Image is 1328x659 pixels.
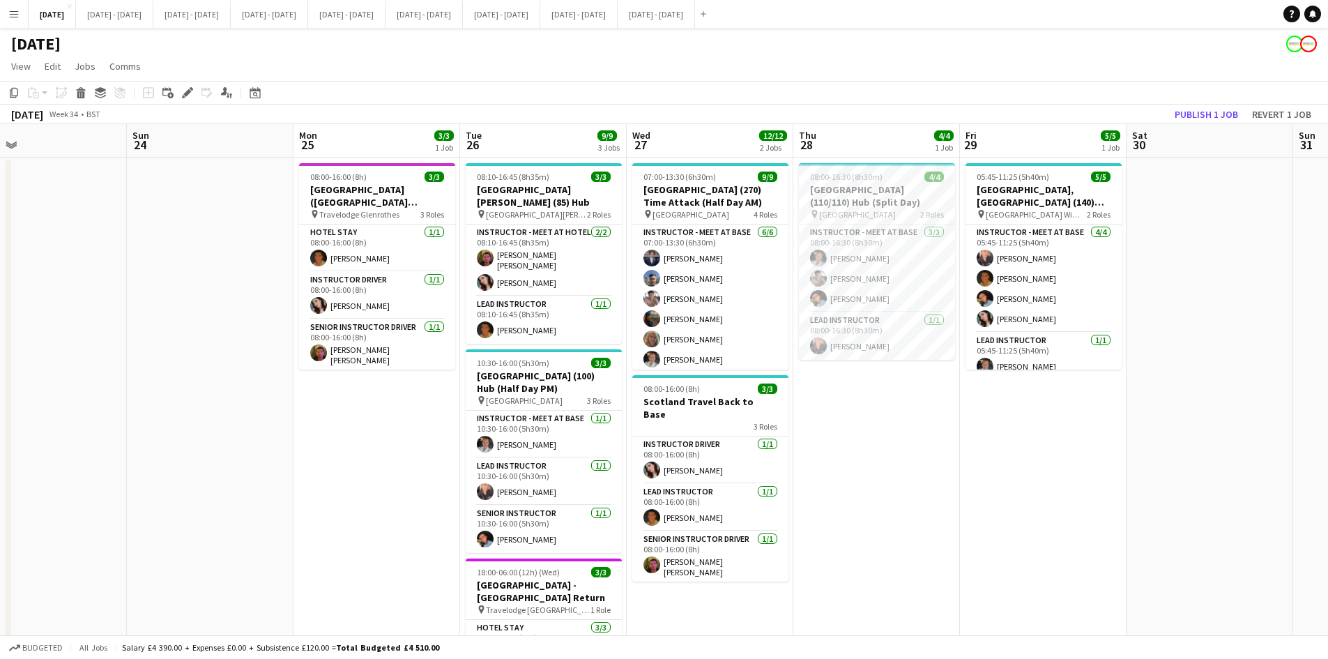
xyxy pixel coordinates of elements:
[587,209,611,220] span: 2 Roles
[819,209,896,220] span: [GEOGRAPHIC_DATA]
[109,60,141,73] span: Comms
[598,142,620,153] div: 3 Jobs
[39,57,66,75] a: Edit
[1169,105,1244,123] button: Publish 1 job
[319,209,399,220] span: Travelodge Glenrothes
[104,57,146,75] a: Comms
[758,172,777,182] span: 9/9
[799,163,955,360] app-job-card: 08:00-16:30 (8h30m)4/4[GEOGRAPHIC_DATA] (110/110) Hub (Split Day) [GEOGRAPHIC_DATA]2 RolesInstruc...
[1132,129,1147,142] span: Sat
[299,319,455,371] app-card-role: Senior Instructor Driver1/108:00-16:00 (8h)[PERSON_NAME] [PERSON_NAME]
[463,1,540,28] button: [DATE] - [DATE]
[46,109,81,119] span: Week 34
[632,375,788,582] app-job-card: 08:00-16:00 (8h)3/3Scotland Travel Back to Base3 RolesInstructor Driver1/108:00-16:00 (8h)[PERSON...
[966,333,1122,380] app-card-role: Lead Instructor1/105:45-11:25 (5h40m)[PERSON_NAME]
[11,60,31,73] span: View
[299,163,455,370] app-job-card: 08:00-16:00 (8h)3/3[GEOGRAPHIC_DATA] ([GEOGRAPHIC_DATA][PERSON_NAME]) - [GEOGRAPHIC_DATA][PERSON_...
[486,605,590,615] span: Travelodge [GEOGRAPHIC_DATA]
[486,209,587,220] span: [GEOGRAPHIC_DATA][PERSON_NAME]
[966,129,977,142] span: Fri
[587,395,611,406] span: 3 Roles
[591,172,611,182] span: 3/3
[466,579,622,604] h3: [GEOGRAPHIC_DATA] - [GEOGRAPHIC_DATA] Return
[1297,137,1315,153] span: 31
[425,172,444,182] span: 3/3
[966,183,1122,209] h3: [GEOGRAPHIC_DATA], [GEOGRAPHIC_DATA] (140) Hub (Half Day AM)
[591,567,611,577] span: 3/3
[935,142,953,153] div: 1 Job
[29,1,76,28] button: [DATE]
[966,225,1122,333] app-card-role: Instructor - Meet at Base4/405:45-11:25 (5h40m)[PERSON_NAME][PERSON_NAME][PERSON_NAME][PERSON_NAME]
[754,209,777,220] span: 4 Roles
[153,1,231,28] button: [DATE] - [DATE]
[632,163,788,370] app-job-card: 07:00-13:30 (6h30m)9/9[GEOGRAPHIC_DATA] (270) Time Attack (Half Day AM) [GEOGRAPHIC_DATA]4 RolesI...
[466,163,622,344] app-job-card: 08:10-16:45 (8h35m)3/3[GEOGRAPHIC_DATA][PERSON_NAME] (85) Hub [GEOGRAPHIC_DATA][PERSON_NAME]2 Rol...
[632,484,788,531] app-card-role: Lead Instructor1/108:00-16:00 (8h)[PERSON_NAME]
[386,1,463,28] button: [DATE] - [DATE]
[1101,130,1120,141] span: 5/5
[77,642,110,653] span: All jobs
[652,209,729,220] span: [GEOGRAPHIC_DATA]
[477,172,549,182] span: 08:10-16:45 (8h35m)
[76,1,153,28] button: [DATE] - [DATE]
[299,183,455,209] h3: [GEOGRAPHIC_DATA] ([GEOGRAPHIC_DATA][PERSON_NAME]) - [GEOGRAPHIC_DATA][PERSON_NAME]
[299,225,455,272] app-card-role: Hotel Stay1/108:00-16:00 (8h)[PERSON_NAME]
[966,163,1122,370] app-job-card: 05:45-11:25 (5h40m)5/5[GEOGRAPHIC_DATA], [GEOGRAPHIC_DATA] (140) Hub (Half Day AM) [GEOGRAPHIC_DA...
[486,395,563,406] span: [GEOGRAPHIC_DATA]
[6,57,36,75] a: View
[618,1,695,28] button: [DATE] - [DATE]
[632,225,788,373] app-card-role: Instructor - Meet at Base6/607:00-13:30 (6h30m)[PERSON_NAME][PERSON_NAME][PERSON_NAME][PERSON_NAM...
[986,209,1087,220] span: [GEOGRAPHIC_DATA] Wimbledon
[1130,137,1147,153] span: 30
[799,129,816,142] span: Thu
[466,458,622,506] app-card-role: Lead Instructor1/110:30-16:00 (5h30m)[PERSON_NAME]
[308,1,386,28] button: [DATE] - [DATE]
[799,225,955,312] app-card-role: Instructor - Meet at Base3/308:00-16:30 (8h30m)[PERSON_NAME][PERSON_NAME][PERSON_NAME]
[590,605,611,615] span: 1 Role
[924,172,944,182] span: 4/4
[1299,129,1315,142] span: Sun
[1246,105,1317,123] button: Revert 1 job
[754,421,777,432] span: 3 Roles
[643,384,700,394] span: 08:00-16:00 (8h)
[130,137,149,153] span: 24
[45,60,61,73] span: Edit
[299,272,455,319] app-card-role: Instructor Driver1/108:00-16:00 (8h)[PERSON_NAME]
[934,130,954,141] span: 4/4
[632,183,788,209] h3: [GEOGRAPHIC_DATA] (270) Time Attack (Half Day AM)
[760,142,786,153] div: 2 Jobs
[231,1,308,28] button: [DATE] - [DATE]
[758,384,777,394] span: 3/3
[797,137,816,153] span: 28
[11,33,61,54] h1: [DATE]
[310,172,367,182] span: 08:00-16:00 (8h)
[540,1,618,28] button: [DATE] - [DATE]
[466,183,622,209] h3: [GEOGRAPHIC_DATA][PERSON_NAME] (85) Hub
[466,349,622,553] div: 10:30-16:00 (5h30m)3/3[GEOGRAPHIC_DATA] (100) Hub (Half Day PM) [GEOGRAPHIC_DATA]3 RolesInstructo...
[299,129,317,142] span: Mon
[297,137,317,153] span: 25
[597,130,617,141] span: 9/9
[799,183,955,209] h3: [GEOGRAPHIC_DATA] (110/110) Hub (Split Day)
[643,172,716,182] span: 07:00-13:30 (6h30m)
[1286,36,1303,52] app-user-avatar: Programmes & Operations
[466,225,622,296] app-card-role: Instructor - Meet at Hotel2/208:10-16:45 (8h35m)[PERSON_NAME] [PERSON_NAME][PERSON_NAME]
[466,411,622,458] app-card-role: Instructor - Meet at Base1/110:30-16:00 (5h30m)[PERSON_NAME]
[466,129,482,142] span: Tue
[132,129,149,142] span: Sun
[759,130,787,141] span: 12/12
[86,109,100,119] div: BST
[920,209,944,220] span: 2 Roles
[11,107,43,121] div: [DATE]
[1091,172,1111,182] span: 5/5
[75,60,96,73] span: Jobs
[420,209,444,220] span: 3 Roles
[69,57,101,75] a: Jobs
[466,506,622,553] app-card-role: Senior Instructor1/110:30-16:00 (5h30m)[PERSON_NAME]
[122,642,439,653] div: Salary £4 390.00 + Expenses £0.00 + Subsistence £120.00 =
[464,137,482,153] span: 26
